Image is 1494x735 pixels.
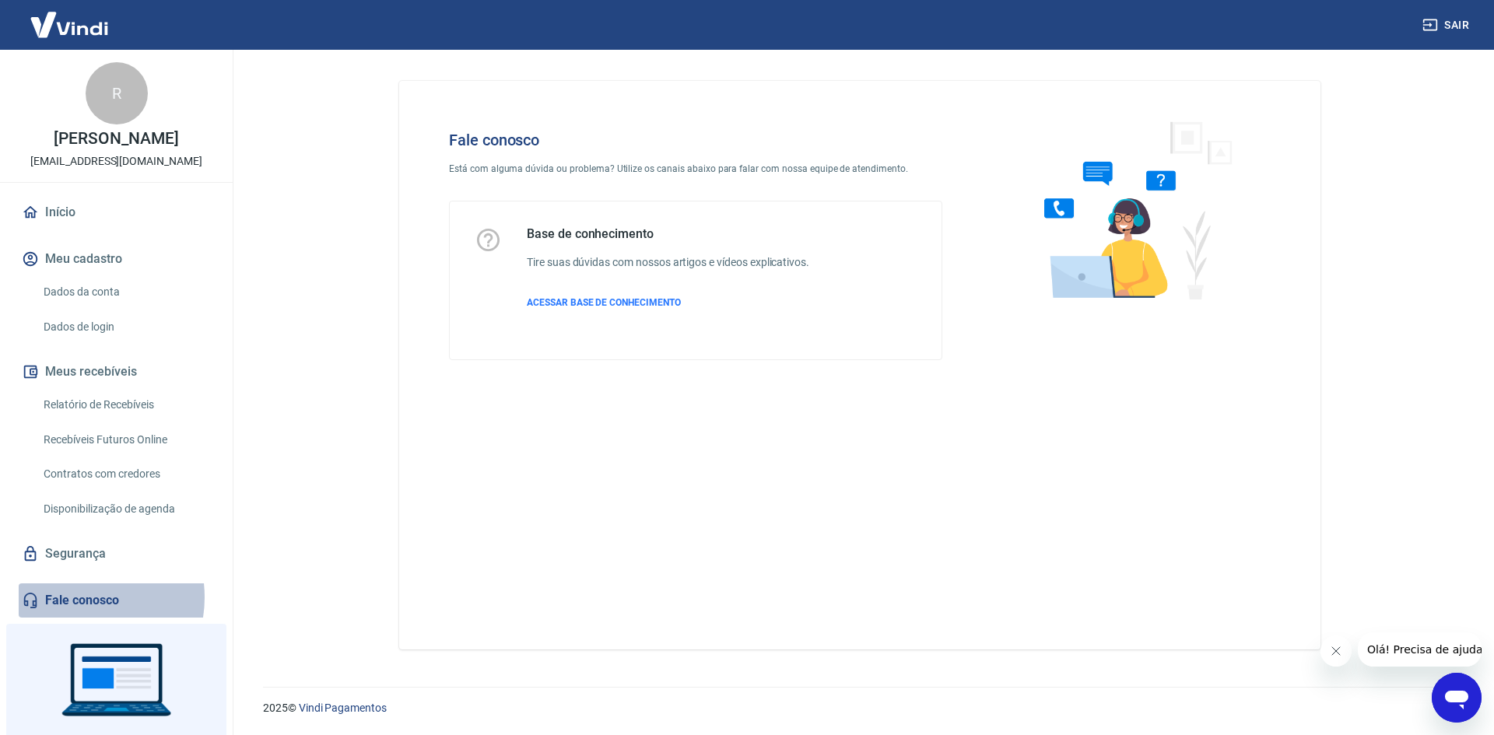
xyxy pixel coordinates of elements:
[19,583,214,618] a: Fale conosco
[30,153,202,170] p: [EMAIL_ADDRESS][DOMAIN_NAME]
[1013,106,1250,313] img: Fale conosco
[86,62,148,124] div: R
[527,226,809,242] h5: Base de conhecimento
[449,131,942,149] h4: Fale conosco
[1320,635,1352,667] iframe: Fechar mensagem
[1419,11,1475,40] button: Sair
[19,355,214,389] button: Meus recebíveis
[527,297,681,308] span: ACESSAR BASE DE CONHECIMENTO
[1432,673,1482,723] iframe: Botão para abrir a janela de mensagens
[37,493,214,525] a: Disponibilização de agenda
[37,311,214,343] a: Dados de login
[37,424,214,456] a: Recebíveis Futuros Online
[54,131,178,147] p: [PERSON_NAME]
[527,296,809,310] a: ACESSAR BASE DE CONHECIMENTO
[527,254,809,271] h6: Tire suas dúvidas com nossos artigos e vídeos explicativos.
[19,537,214,571] a: Segurança
[37,389,214,421] a: Relatório de Recebíveis
[37,458,214,490] a: Contratos com credores
[449,162,942,176] p: Está com alguma dúvida ou problema? Utilize os canais abaixo para falar com nossa equipe de atend...
[299,702,387,714] a: Vindi Pagamentos
[37,276,214,308] a: Dados da conta
[1358,632,1482,667] iframe: Mensagem da empresa
[9,11,131,23] span: Olá! Precisa de ajuda?
[19,242,214,276] button: Meu cadastro
[19,195,214,229] a: Início
[263,700,1457,716] p: 2025 ©
[19,1,120,48] img: Vindi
